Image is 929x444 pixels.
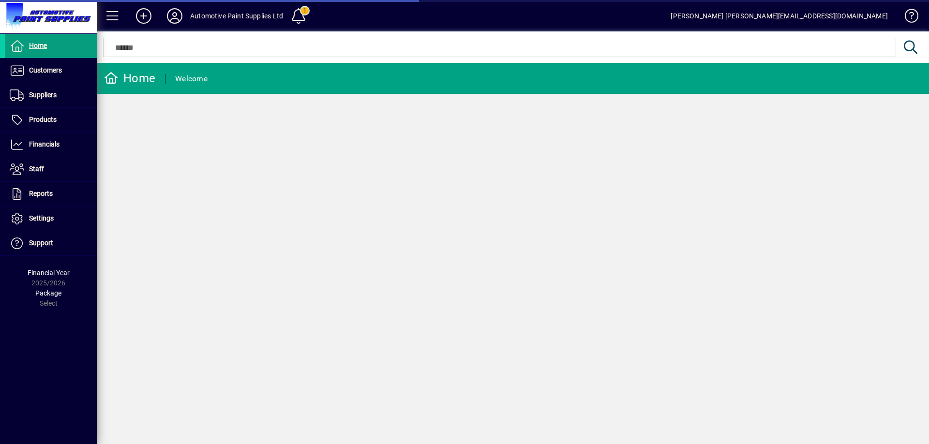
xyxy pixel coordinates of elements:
[5,157,97,181] a: Staff
[671,8,888,24] div: [PERSON_NAME] [PERSON_NAME][EMAIL_ADDRESS][DOMAIN_NAME]
[29,165,44,173] span: Staff
[29,42,47,49] span: Home
[5,108,97,132] a: Products
[29,190,53,197] span: Reports
[5,182,97,206] a: Reports
[28,269,70,277] span: Financial Year
[5,133,97,157] a: Financials
[5,207,97,231] a: Settings
[104,71,155,86] div: Home
[29,116,57,123] span: Products
[35,289,61,297] span: Package
[29,66,62,74] span: Customers
[175,71,208,87] div: Welcome
[29,214,54,222] span: Settings
[128,7,159,25] button: Add
[29,91,57,99] span: Suppliers
[159,7,190,25] button: Profile
[5,83,97,107] a: Suppliers
[29,239,53,247] span: Support
[190,8,283,24] div: Automotive Paint Supplies Ltd
[5,59,97,83] a: Customers
[5,231,97,255] a: Support
[29,140,60,148] span: Financials
[898,2,917,33] a: Knowledge Base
